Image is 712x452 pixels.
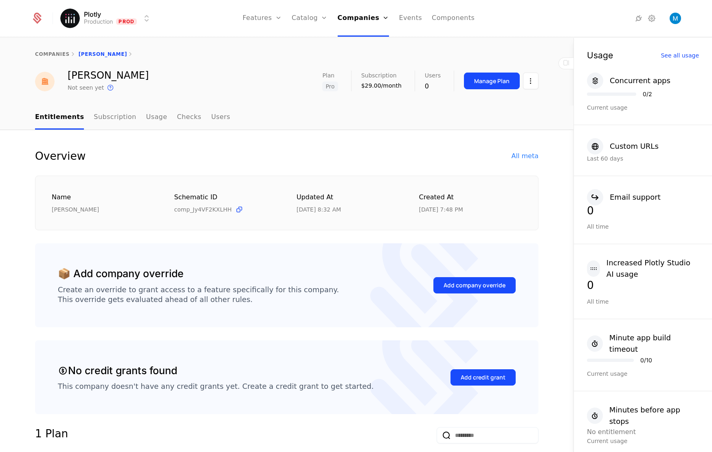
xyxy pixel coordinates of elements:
[35,51,70,57] a: companies
[670,13,681,24] button: Open user button
[444,281,505,289] div: Add company override
[610,192,661,203] div: Email support
[425,82,441,91] div: 0
[610,75,670,86] div: Concurrent apps
[587,437,699,445] div: Current usage
[211,106,230,130] a: Users
[116,18,137,25] span: Prod
[58,363,177,379] div: No credit grants found
[361,82,402,90] div: $29.00/month
[322,82,338,91] span: Pro
[35,106,538,130] nav: Main
[52,205,155,214] div: [PERSON_NAME]
[607,257,699,280] div: Increased Plotly Studio AI usage
[68,71,149,80] div: [PERSON_NAME]
[425,73,441,78] span: Users
[610,141,659,152] div: Custom URLs
[634,13,644,23] a: Integrations
[84,18,113,26] div: Production
[587,138,659,154] button: Custom URLs
[419,192,522,203] div: Created at
[297,205,341,214] div: 10/1/25, 8:32 AM
[35,72,55,91] img: Fakhri Habibi
[587,428,636,436] span: No entitlement
[523,73,538,89] button: Select action
[94,106,136,130] a: Subscription
[68,84,104,92] div: Not seen yet
[35,106,84,130] a: Entitlements
[587,257,699,280] button: Increased Plotly Studio AI usage
[587,154,699,163] div: Last 60 days
[464,73,520,89] button: Manage Plan
[322,73,334,78] span: Plan
[297,192,400,203] div: Updated at
[450,369,516,386] button: Add credit grant
[361,73,397,78] span: Subscription
[35,106,230,130] ul: Choose Sub Page
[587,104,699,112] div: Current usage
[174,205,232,214] span: comp_Jy4VF2KXLHH
[63,9,152,27] button: Select environment
[146,106,167,130] a: Usage
[661,53,699,58] div: See all usage
[587,223,699,231] div: All time
[58,381,374,391] div: This company doesn't have any credit grants yet. Create a credit grant to get started.
[643,91,652,97] div: 0 / 2
[433,277,516,293] button: Add company override
[177,106,201,130] a: Checks
[512,151,538,161] div: All meta
[419,205,463,214] div: 9/20/25, 7:48 PM
[587,298,699,306] div: All time
[58,285,339,304] div: Create an override to grant access to a feature specifically for this company. This override gets...
[35,150,86,163] div: Overview
[587,370,699,378] div: Current usage
[587,51,613,60] div: Usage
[647,13,657,23] a: Settings
[58,266,184,282] div: 📦 Add company override
[52,192,155,203] div: Name
[587,205,699,216] div: 0
[587,189,661,205] button: Email support
[587,404,699,427] button: Minutes before app stops
[670,13,681,24] img: Matthew Brown
[174,192,277,202] div: Schematic ID
[640,357,652,363] div: 0 / 10
[609,332,699,355] div: Minute app build timeout
[609,404,699,427] div: Minutes before app stops
[474,77,510,85] div: Manage Plan
[587,73,670,89] button: Concurrent apps
[35,427,68,443] div: 1 Plan
[587,280,699,291] div: 0
[461,373,505,381] div: Add credit grant
[587,332,699,355] button: Minute app build timeout
[60,9,80,28] img: Plotly
[84,11,101,18] span: Plotly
